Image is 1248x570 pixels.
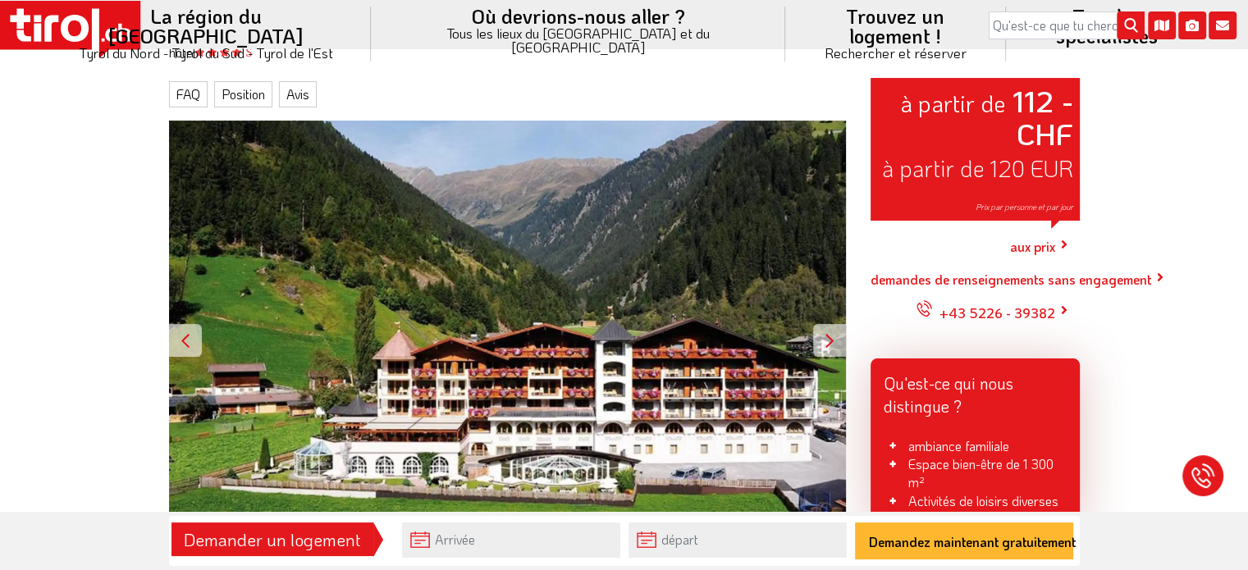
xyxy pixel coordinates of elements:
a: Avis [279,81,317,107]
i: contact [1209,11,1237,39]
font: La région du [GEOGRAPHIC_DATA] [108,3,304,48]
a: FAQ [169,81,208,107]
font: à partir de 120 EUR [882,153,1073,183]
font: +43 5226 - 39382 [939,304,1055,321]
font: FAQ [176,85,200,103]
font: Qu'est-ce qui nous distingue ? [884,372,1013,417]
font: Avis [286,85,309,103]
font: Tous les spécialistes [1055,3,1157,48]
a: demandes de renseignements sans engagement [871,267,1151,290]
font: Demander un logement [184,528,361,550]
font: Activités de loisirs diverses [908,492,1058,509]
font: Où devrions-nous aller ? [472,3,685,29]
font: Demandez maintenant gratuitement [869,533,1076,550]
button: Demandez maintenant gratuitement [855,522,1073,559]
font: Prix par personne et par jour [976,202,1073,212]
input: Arrivée [402,522,620,558]
a: Position [214,81,272,107]
a: +43 5226 - 39382 [917,290,1055,334]
input: départ [629,522,847,558]
font: à partir de [900,88,1005,118]
input: Qu'est-ce que tu cherches? [989,11,1145,39]
i: Ouvrir la carte [1148,11,1176,39]
font: aux prix [1010,238,1055,255]
font: Trouvez un logement ! [846,3,944,48]
font: Tous les lieux du [GEOGRAPHIC_DATA] et du [GEOGRAPHIC_DATA] [446,24,710,56]
font: Tyrol du Nord - Tyrol du Sud - Tyrol de l'Est [79,43,333,62]
font: demandes de renseignements sans engagement [871,271,1151,289]
i: Galerie de photos [1178,11,1206,39]
font: Position [222,85,265,103]
a: aux prix [1010,224,1055,267]
font: Rechercher et réserver [825,43,967,62]
font: Espace bien-être de 1 300 m² [908,455,1054,490]
font: 112 - CHF [1013,81,1073,153]
font: ambiance familiale [908,437,1009,454]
